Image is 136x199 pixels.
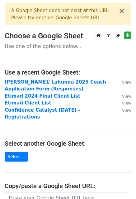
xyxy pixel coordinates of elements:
small: View [122,101,131,105]
small: View [122,108,131,113]
a: View [116,93,131,99]
h4: Use a recent Google Sheet: [5,69,131,76]
p: Use one of the options below... [5,43,131,50]
a: [PERSON_NAME]/ Lahunna 2025 Coach Application Form (Responses) [5,79,106,92]
h4: Copy/paste a Google Sheet URL: [5,182,131,190]
small: View [122,94,131,99]
h4: Select another Google Sheet: [5,140,131,147]
small: View [122,80,131,85]
a: View [116,100,131,106]
a: Etimad Client List [5,100,51,106]
button: × [119,7,125,15]
a: Etimad 2024 Final Client List [5,93,80,99]
h3: Choose a Google Sheet [5,32,131,41]
a: View [116,79,131,85]
div: A Google Sheet does not exist at this URL. Please try another Google Sheets URL. [11,7,119,21]
a: View [116,107,131,113]
a: Select... [5,152,28,162]
a: Confidence Catalyst [DATE] - Registrations [5,107,80,120]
